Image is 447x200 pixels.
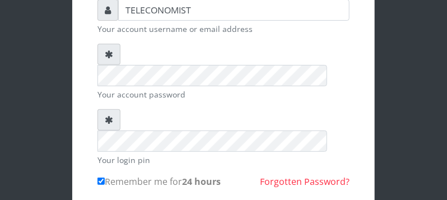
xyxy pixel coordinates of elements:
label: Remember me for [97,175,221,188]
a: Forgotten Password? [260,175,350,188]
small: Your account username or email address [97,23,350,35]
small: Your login pin [97,154,350,166]
small: Your account password [97,89,350,100]
b: 24 hours [182,175,221,188]
input: Remember me for24 hours [97,178,105,185]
